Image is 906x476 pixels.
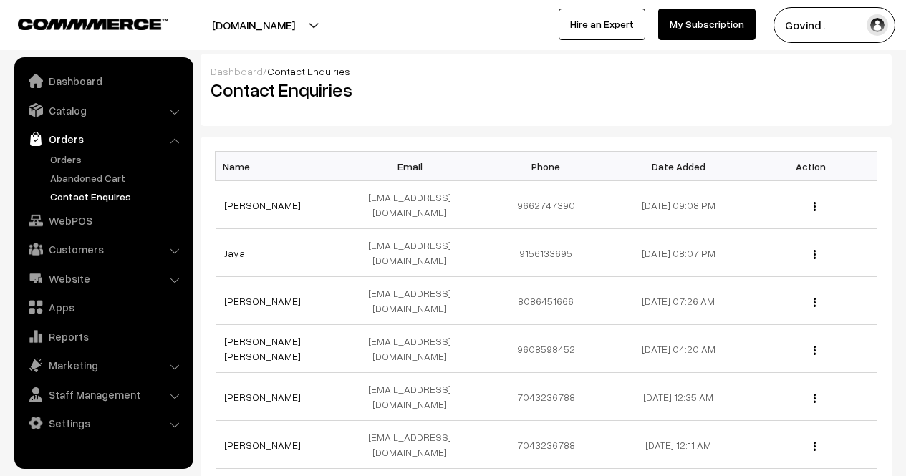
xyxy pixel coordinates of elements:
a: Orders [47,152,188,167]
img: COMMMERCE [18,19,168,29]
a: Orders [18,126,188,152]
td: 8086451666 [480,277,612,325]
th: Name [216,152,348,181]
button: [DOMAIN_NAME] [162,7,345,43]
img: Menu [814,298,816,307]
th: Date Added [612,152,745,181]
td: [DATE] 07:26 AM [612,277,745,325]
a: [PERSON_NAME] [224,199,301,211]
td: [EMAIL_ADDRESS][DOMAIN_NAME] [347,421,480,469]
a: Dashboard [211,65,263,77]
a: Hire an Expert [559,9,645,40]
td: [EMAIL_ADDRESS][DOMAIN_NAME] [347,325,480,373]
img: Menu [814,202,816,211]
a: Staff Management [18,382,188,407]
a: COMMMERCE [18,14,143,31]
a: [PERSON_NAME] [PERSON_NAME] [224,335,301,362]
th: Action [745,152,877,181]
span: Contact Enquiries [267,65,350,77]
a: Dashboard [18,68,188,94]
a: Website [18,266,188,291]
button: Govind . [774,7,895,43]
td: [EMAIL_ADDRESS][DOMAIN_NAME] [347,229,480,277]
td: [DATE] 12:11 AM [612,421,745,469]
td: 9608598452 [480,325,612,373]
td: [EMAIL_ADDRESS][DOMAIN_NAME] [347,181,480,229]
a: Contact Enquires [47,189,188,204]
img: Menu [814,250,816,259]
img: Menu [814,394,816,403]
td: [DATE] 09:08 PM [612,181,745,229]
td: 9156133695 [480,229,612,277]
a: Reports [18,324,188,349]
td: [EMAIL_ADDRESS][DOMAIN_NAME] [347,373,480,421]
th: Phone [480,152,612,181]
div: / [211,64,882,79]
a: Settings [18,410,188,436]
td: 7043236788 [480,421,612,469]
td: 7043236788 [480,373,612,421]
a: Jaya [224,247,245,259]
td: [DATE] 04:20 AM [612,325,745,373]
td: [DATE] 08:07 PM [612,229,745,277]
a: WebPOS [18,208,188,233]
a: My Subscription [658,9,756,40]
td: [DATE] 12:35 AM [612,373,745,421]
td: [EMAIL_ADDRESS][DOMAIN_NAME] [347,277,480,325]
a: Catalog [18,97,188,123]
img: Menu [814,442,816,451]
a: [PERSON_NAME] [224,439,301,451]
h2: Contact Enquiries [211,79,536,101]
img: Menu [814,346,816,355]
a: Marketing [18,352,188,378]
th: Email [347,152,480,181]
a: Abandoned Cart [47,170,188,185]
a: [PERSON_NAME] [224,295,301,307]
a: Apps [18,294,188,320]
a: [PERSON_NAME] [224,391,301,403]
img: user [867,14,888,36]
a: Customers [18,236,188,262]
td: 9662747390 [480,181,612,229]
